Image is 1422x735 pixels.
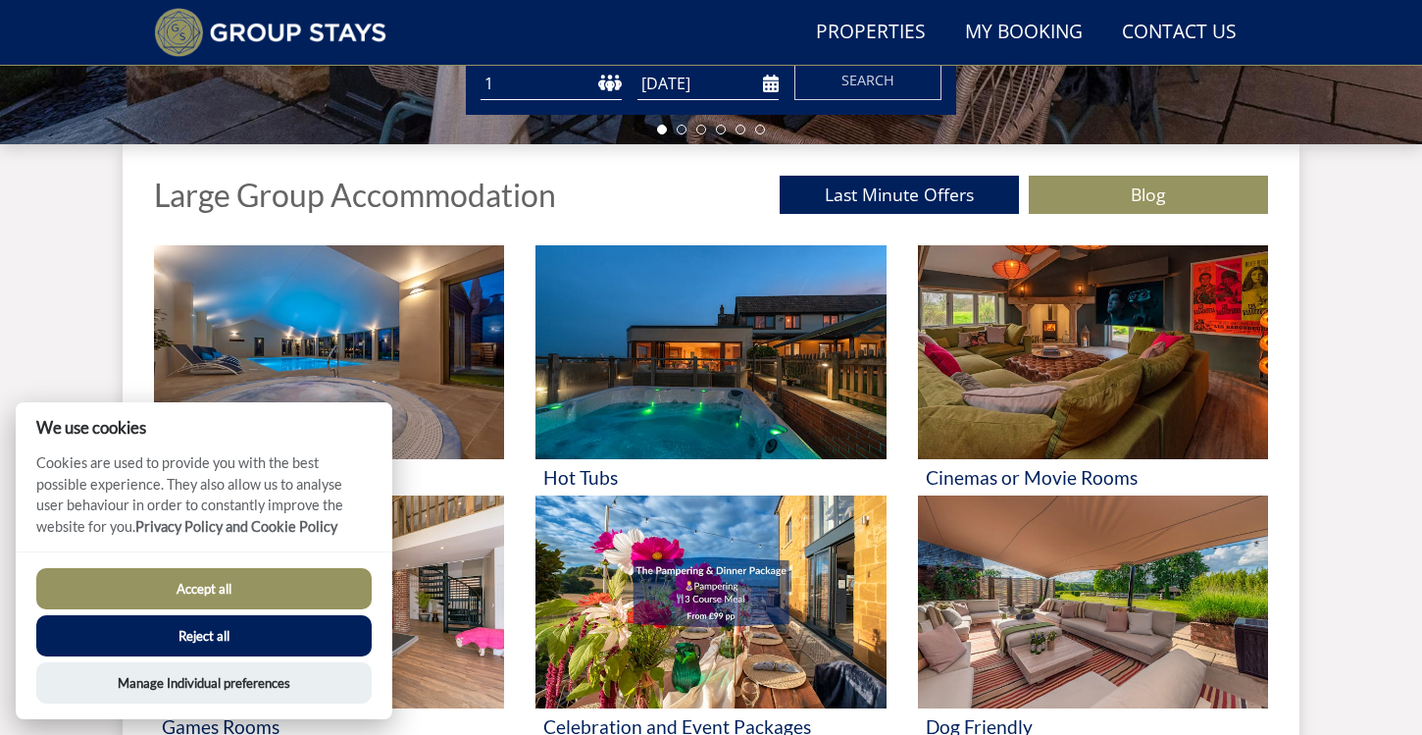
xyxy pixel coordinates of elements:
[36,568,372,609] button: Accept all
[926,467,1260,488] h3: Cinemas or Movie Rooms
[794,61,941,100] button: Search
[535,245,886,496] a: 'Hot Tubs' - Large Group Accommodation Holiday Ideas Hot Tubs
[154,178,556,212] h1: Large Group Accommodation
[135,518,337,535] a: Privacy Policy and Cookie Policy
[543,467,878,488] h3: Hot Tubs
[535,245,886,459] img: 'Hot Tubs' - Large Group Accommodation Holiday Ideas
[16,418,392,437] h2: We use cookies
[918,245,1268,459] img: 'Cinemas or Movie Rooms' - Large Group Accommodation Holiday Ideas
[535,496,886,709] img: 'Celebration and Event Packages' - Large Group Accommodation Holiday Ideas
[154,8,386,57] img: Group Stays
[36,615,372,656] button: Reject all
[637,68,779,100] input: Arrival Date
[16,452,392,551] p: Cookies are used to provide you with the best possible experience. They also allow us to analyse ...
[36,662,372,704] button: Manage Individual preferences
[957,11,1091,55] a: My Booking
[841,71,894,89] span: Search
[154,245,504,496] a: 'Swimming Pool' - Large Group Accommodation Holiday Ideas Swimming Pool
[808,11,934,55] a: Properties
[780,176,1019,214] a: Last Minute Offers
[918,496,1268,709] img: 'Dog Friendly' - Large Group Accommodation Holiday Ideas
[1029,176,1268,214] a: Blog
[1114,11,1244,55] a: Contact Us
[918,245,1268,496] a: 'Cinemas or Movie Rooms' - Large Group Accommodation Holiday Ideas Cinemas or Movie Rooms
[154,245,504,459] img: 'Swimming Pool' - Large Group Accommodation Holiday Ideas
